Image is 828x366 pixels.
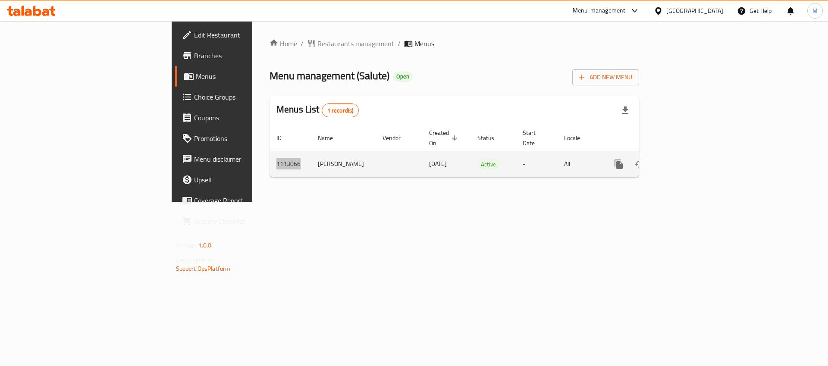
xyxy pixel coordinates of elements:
[477,160,499,169] span: Active
[176,254,216,266] span: Get support on:
[194,216,303,226] span: Grocery Checklist
[398,38,401,49] li: /
[393,73,413,80] span: Open
[175,45,310,66] a: Branches
[194,50,303,61] span: Branches
[579,72,632,83] span: Add New Menu
[194,133,303,144] span: Promotions
[429,158,447,169] span: [DATE]
[564,133,591,143] span: Locale
[523,128,547,148] span: Start Date
[276,103,359,117] h2: Menus List
[175,190,310,211] a: Coverage Report
[573,6,626,16] div: Menu-management
[557,151,602,177] td: All
[666,6,723,16] div: [GEOGRAPHIC_DATA]
[608,154,629,175] button: more
[176,240,197,251] span: Version:
[176,263,231,274] a: Support.OpsPlatform
[175,107,310,128] a: Coupons
[414,38,434,49] span: Menus
[175,66,310,87] a: Menus
[270,38,639,49] nav: breadcrumb
[175,149,310,169] a: Menu disclaimer
[307,38,394,49] a: Restaurants management
[175,169,310,190] a: Upsell
[602,125,698,151] th: Actions
[194,175,303,185] span: Upsell
[194,195,303,206] span: Coverage Report
[383,133,412,143] span: Vendor
[175,87,310,107] a: Choice Groups
[393,72,413,82] div: Open
[322,103,359,117] div: Total records count
[429,128,460,148] span: Created On
[175,128,310,149] a: Promotions
[194,154,303,164] span: Menu disclaimer
[194,92,303,102] span: Choice Groups
[477,133,505,143] span: Status
[270,66,389,85] span: Menu management ( Salute )
[194,30,303,40] span: Edit Restaurant
[317,38,394,49] span: Restaurants management
[572,69,639,85] button: Add New Menu
[516,151,557,177] td: -
[198,240,212,251] span: 1.0.0
[629,154,650,175] button: Change Status
[194,113,303,123] span: Coupons
[175,25,310,45] a: Edit Restaurant
[270,125,698,178] table: enhanced table
[311,151,376,177] td: [PERSON_NAME]
[322,106,359,115] span: 1 record(s)
[196,71,303,81] span: Menus
[175,211,310,231] a: Grocery Checklist
[812,6,818,16] span: M
[477,159,499,169] div: Active
[276,133,293,143] span: ID
[318,133,344,143] span: Name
